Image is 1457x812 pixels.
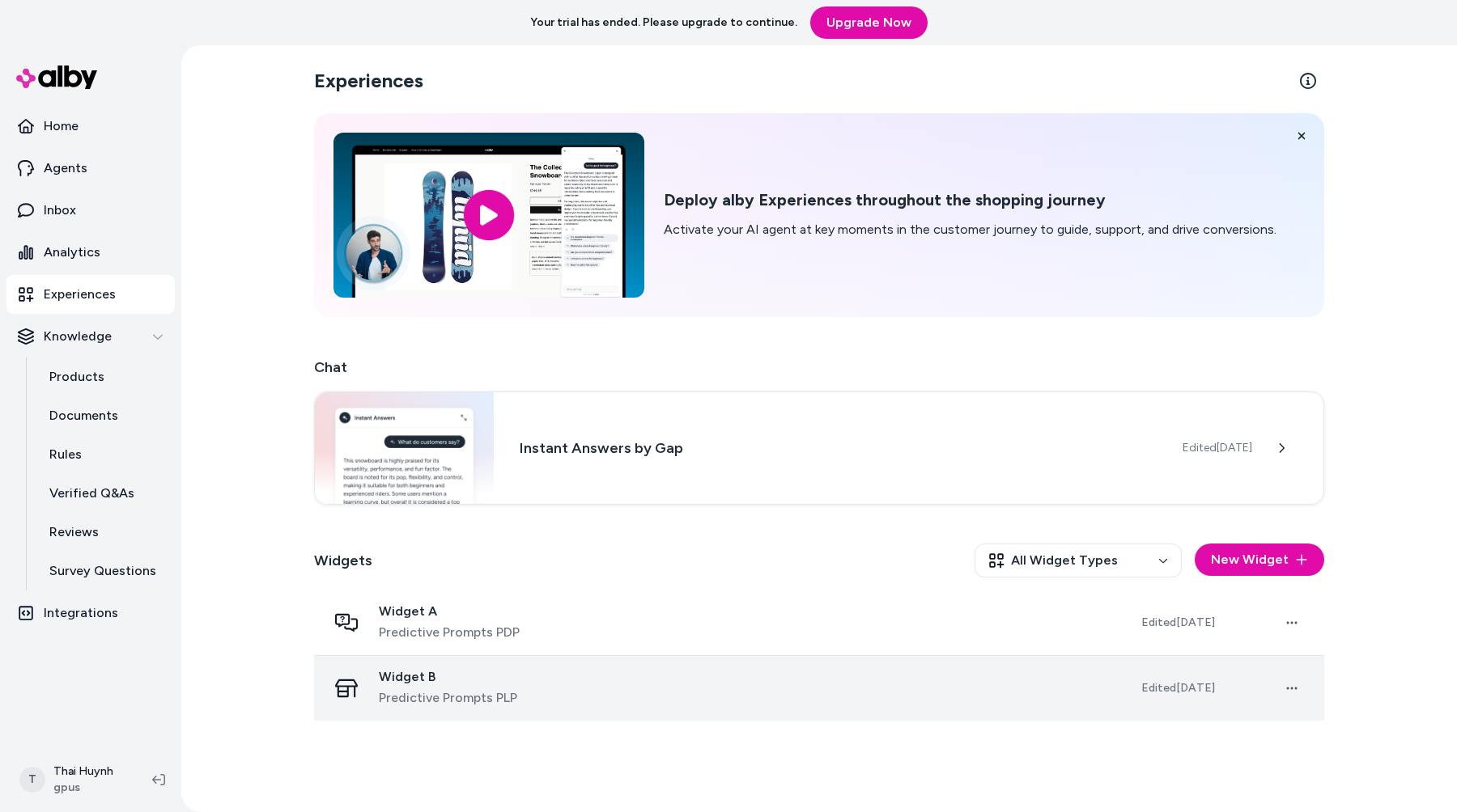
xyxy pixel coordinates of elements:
[1141,681,1215,695] span: Edited [DATE]
[44,201,76,220] p: Inbox
[1183,440,1252,456] span: Edited [DATE]
[379,623,520,642] span: Predictive Prompts PDP
[379,688,517,708] span: Predictive Prompts PLP
[314,391,1324,505] a: Chat widgetInstant Answers by GapEdited[DATE]
[314,356,1324,379] h2: Chat
[6,149,175,188] a: Agents
[49,561,156,581] p: Survey Questions
[44,116,79,136] p: Home
[53,763,113,780] p: Thai Huynh
[6,594,175,632] a: Integrations
[44,327,112,346] p: Knowledge
[33,474,175,513] a: Verified Q&As
[6,107,175,146] a: Home
[49,522,99,542] p: Reviews
[33,435,175,474] a: Rules
[6,275,175,314] a: Experiences
[315,392,494,504] img: Chat widget
[520,437,1157,459] h3: Instant Answers by Gap
[33,513,175,552] a: Reviews
[975,543,1182,577] button: All Widget Types
[379,669,517,685] span: Widget B
[664,220,1276,239] p: Activate your AI agent at key moments in the customer journey to guide, support, and drive conver...
[44,603,118,623] p: Integrations
[44,243,100,262] p: Analytics
[19,767,45,793] span: T
[379,603,520,620] span: Widget A
[16,66,97,89] img: alby Logo
[1195,543,1324,576] button: New Widget
[530,15,797,31] p: Your trial has ended. Please upgrade to continue.
[49,367,104,387] p: Products
[664,190,1276,210] h2: Deploy alby Experiences throughout the shopping journey
[49,406,118,425] p: Documents
[33,396,175,435] a: Documents
[33,357,175,396] a: Products
[6,317,175,356] button: Knowledge
[10,754,139,806] button: TThai Huynhgpus
[53,780,113,796] span: gpus
[49,484,134,503] p: Verified Q&As
[49,445,82,464] p: Rules
[1141,615,1215,629] span: Edited [DATE]
[44,159,87,178] p: Agents
[44,285,116,304] p: Experiences
[6,233,175,272] a: Analytics
[314,68,423,94] h2: Experiences
[33,552,175,590] a: Survey Questions
[6,191,175,230] a: Inbox
[810,6,928,39] a: Upgrade Now
[314,549,372,572] h2: Widgets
